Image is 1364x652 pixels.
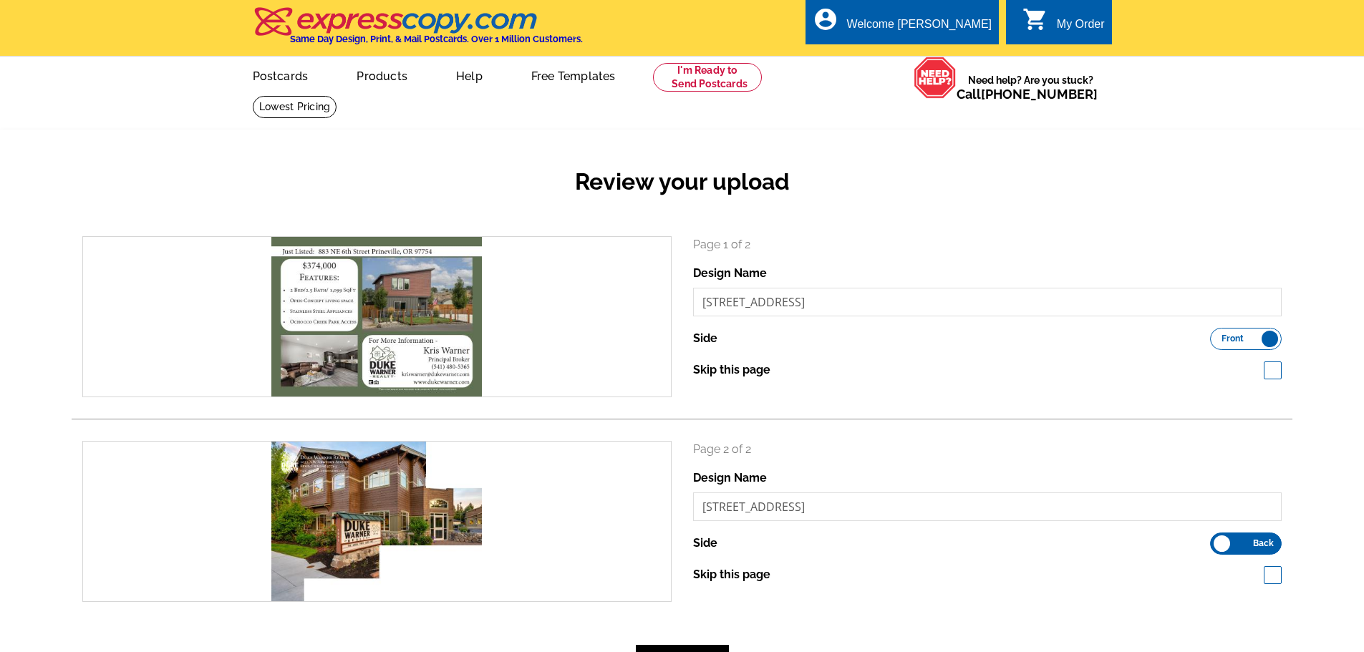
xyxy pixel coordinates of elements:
a: shopping_cart My Order [1022,16,1105,34]
label: Design Name [693,265,767,282]
a: Free Templates [508,58,639,92]
p: Page 1 of 2 [693,236,1282,253]
a: Products [334,58,430,92]
span: Front [1222,335,1244,342]
p: Page 2 of 2 [693,441,1282,458]
label: Design Name [693,469,767,487]
label: Side [693,330,717,347]
i: shopping_cart [1022,6,1048,32]
i: account_circle [813,6,838,32]
input: File Name [693,288,1282,316]
label: Skip this page [693,566,770,583]
a: [PHONE_NUMBER] [981,87,1098,102]
a: Postcards [230,58,332,92]
span: Call [957,87,1098,102]
span: Back [1253,540,1274,547]
span: Need help? Are you stuck? [957,73,1105,102]
a: Same Day Design, Print, & Mail Postcards. Over 1 Million Customers. [253,17,583,44]
label: Side [693,535,717,552]
h4: Same Day Design, Print, & Mail Postcards. Over 1 Million Customers. [290,34,583,44]
a: Help [433,58,506,92]
input: File Name [693,492,1282,521]
div: Welcome [PERSON_NAME] [847,18,992,38]
div: My Order [1057,18,1105,38]
label: Skip this page [693,361,770,379]
img: help [914,57,957,99]
h2: Review your upload [72,168,1292,195]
